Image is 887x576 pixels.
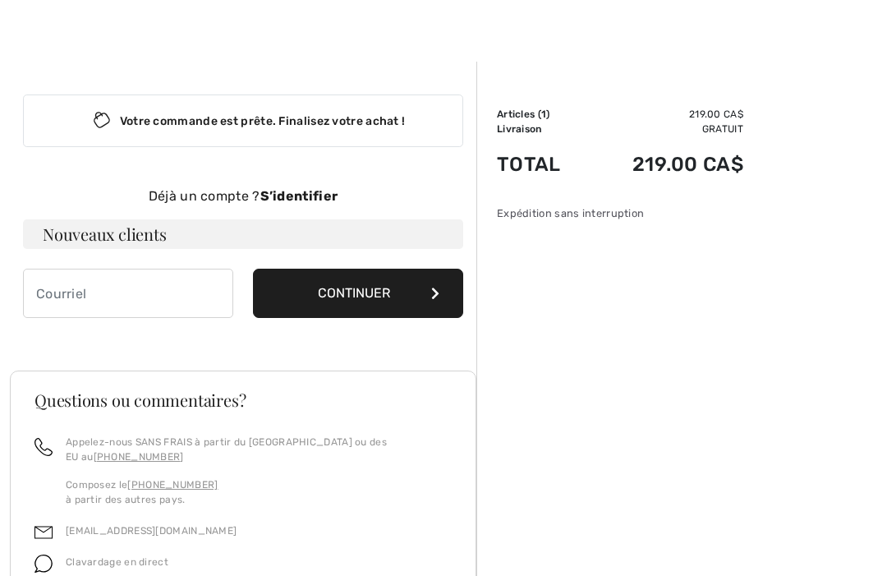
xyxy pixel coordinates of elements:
[497,205,743,221] div: Expédition sans interruption
[66,556,168,568] span: Clavardage en direct
[497,122,586,136] td: Livraison
[541,108,546,120] span: 1
[34,392,452,408] h3: Questions ou commentaires?
[23,94,463,147] div: Votre commande est prête. Finalisez votre achat !
[127,479,218,491] a: [PHONE_NUMBER]
[586,122,743,136] td: Gratuit
[586,107,743,122] td: 219.00 CA$
[34,523,53,541] img: email
[253,269,463,318] button: Continuer
[66,477,452,507] p: Composez le à partir des autres pays.
[23,219,463,249] h3: Nouveaux clients
[94,451,184,463] a: [PHONE_NUMBER]
[23,269,233,318] input: Courriel
[260,188,338,204] strong: S’identifier
[34,438,53,456] img: call
[497,136,586,192] td: Total
[34,555,53,573] img: chat
[66,435,452,464] p: Appelez-nous SANS FRAIS à partir du [GEOGRAPHIC_DATA] ou des EU au
[23,187,463,206] div: Déjà un compte ?
[497,107,586,122] td: Articles ( )
[66,525,237,537] a: [EMAIL_ADDRESS][DOMAIN_NAME]
[586,136,743,192] td: 219.00 CA$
